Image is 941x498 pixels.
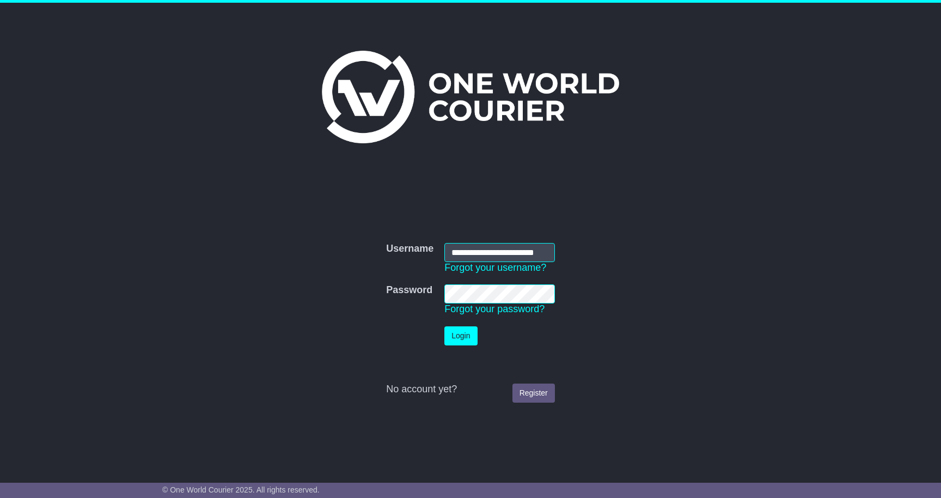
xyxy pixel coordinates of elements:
a: Forgot your username? [444,262,546,273]
a: Forgot your password? [444,303,545,314]
a: Register [512,384,555,403]
label: Password [386,284,432,296]
span: © One World Courier 2025. All rights reserved. [162,485,320,494]
label: Username [386,243,433,255]
button: Login [444,326,477,345]
div: No account yet? [386,384,555,396]
img: One World [322,51,619,143]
